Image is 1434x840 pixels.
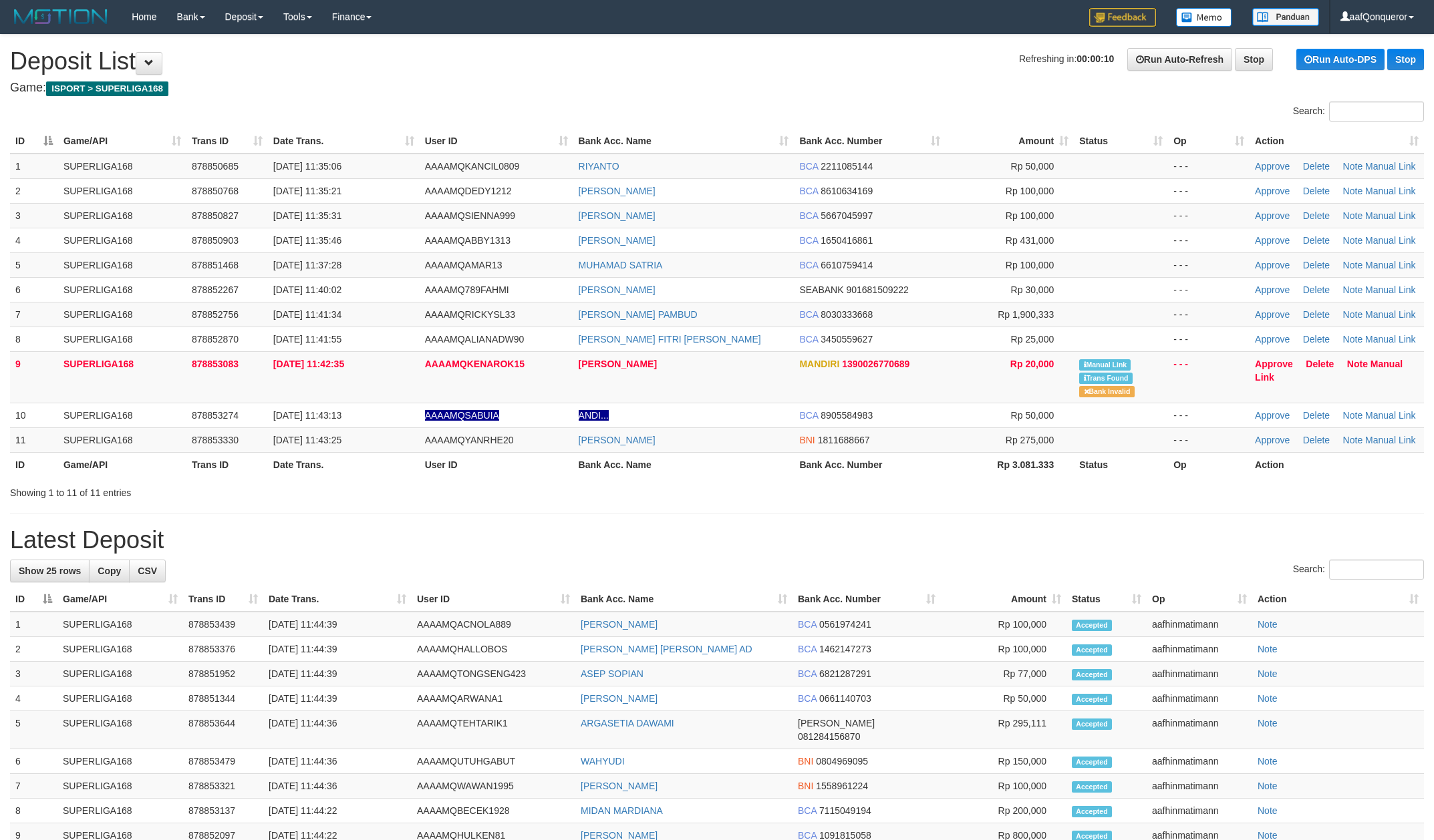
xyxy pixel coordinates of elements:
[1303,235,1330,246] a: Delete
[819,644,871,654] span: Copy 1462147273 to clipboard
[425,334,525,345] span: AAAAMQALIANADW90
[1079,373,1133,384] span: Similar transaction found
[798,644,817,654] span: BCA
[1168,129,1250,154] th: Op: activate to sort column ascending
[1168,252,1250,277] td: - - -
[273,161,341,172] span: [DATE] 11:35:06
[799,260,818,270] span: BCA
[425,186,512,196] span: AAAAMQDEDY1212
[1255,235,1290,246] a: Approve
[799,309,818,320] span: BCA
[1072,644,1112,656] span: Accepted
[581,781,658,791] a: [PERSON_NAME]
[579,410,609,421] a: ANDI...
[946,129,1074,154] th: Amount: activate to sort column ascending
[1387,49,1424,70] a: Stop
[1168,403,1250,427] td: - - -
[1343,334,1363,345] a: Note
[1255,210,1290,221] a: Approve
[799,284,843,295] span: SEABANK
[273,235,341,246] span: [DATE] 11:35:46
[1079,359,1131,371] span: Manually Linked
[10,686,57,711] td: 4
[420,452,573,477] th: User ID
[579,334,761,345] a: [PERSON_NAME] FITRI [PERSON_NAME]
[425,235,511,246] span: AAAAMQABBY1313
[1343,309,1363,320] a: Note
[1365,235,1416,246] a: Manual Link
[1255,359,1293,369] a: Approve
[1072,718,1112,730] span: Accepted
[1074,452,1168,477] th: Status
[58,327,186,351] td: SUPERLIGA168
[1258,805,1278,816] a: Note
[1072,757,1112,768] span: Accepted
[819,619,871,630] span: Copy 0561974241 to clipboard
[10,302,58,327] td: 7
[798,756,813,767] span: BNI
[579,210,656,221] a: [PERSON_NAME]
[183,637,263,662] td: 878853376
[1303,309,1330,320] a: Delete
[581,668,643,679] a: ASEP SOPIAN
[581,718,674,728] a: ARGASETIA DAWAMI
[263,637,412,662] td: [DATE] 11:44:39
[1147,587,1252,612] th: Op: activate to sort column ascending
[579,359,657,369] a: [PERSON_NAME]
[58,403,186,427] td: SUPERLIGA168
[58,203,186,228] td: SUPERLIGA168
[821,161,873,172] span: Copy 2211085144 to clipboard
[1329,101,1424,122] input: Search:
[821,235,873,246] span: Copy 1650416861 to clipboard
[10,637,57,662] td: 2
[1365,210,1416,221] a: Manual Link
[273,309,341,320] span: [DATE] 11:41:34
[1258,693,1278,704] a: Note
[1127,48,1232,71] a: Run Auto-Refresh
[183,749,263,774] td: 878853479
[1255,186,1290,196] a: Approve
[1168,178,1250,203] td: - - -
[581,805,663,816] a: MIDAN MARDIANA
[10,252,58,277] td: 5
[10,327,58,351] td: 8
[1255,309,1290,320] a: Approve
[799,161,818,172] span: BCA
[1303,410,1330,421] a: Delete
[998,309,1054,320] span: Rp 1,900,333
[412,711,575,749] td: AAAAMQTEHTARIK1
[1147,662,1252,686] td: aafhinmatimann
[1072,694,1112,705] span: Accepted
[58,154,186,179] td: SUPERLIGA168
[425,435,514,445] span: AAAAMQYANRHE20
[1010,359,1054,369] span: Rp 20,000
[58,129,186,154] th: Game/API: activate to sort column ascending
[579,161,619,172] a: RIYANTO
[1168,277,1250,302] td: - - -
[58,452,186,477] th: Game/API
[1343,410,1363,421] a: Note
[941,662,1066,686] td: Rp 77,000
[573,129,795,154] th: Bank Acc. Name: activate to sort column ascending
[1252,587,1424,612] th: Action: activate to sort column ascending
[58,351,186,403] td: SUPERLIGA168
[268,129,420,154] th: Date Trans.: activate to sort column ascending
[183,662,263,686] td: 878851952
[1168,351,1250,403] td: - - -
[1011,334,1054,345] span: Rp 25,000
[941,686,1066,711] td: Rp 50,000
[1365,161,1416,172] a: Manual Link
[192,260,239,270] span: 878851468
[1255,260,1290,270] a: Approve
[412,587,575,612] th: User ID: activate to sort column ascending
[581,756,625,767] a: WAHYUDI
[10,662,57,686] td: 3
[273,186,341,196] span: [DATE] 11:35:21
[1365,284,1416,295] a: Manual Link
[821,186,873,196] span: Copy 8610634169 to clipboard
[263,774,412,799] td: [DATE] 11:44:36
[1343,161,1363,172] a: Note
[10,527,1424,554] h1: Latest Deposit
[1293,101,1424,122] label: Search:
[183,587,263,612] th: Trans ID: activate to sort column ascending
